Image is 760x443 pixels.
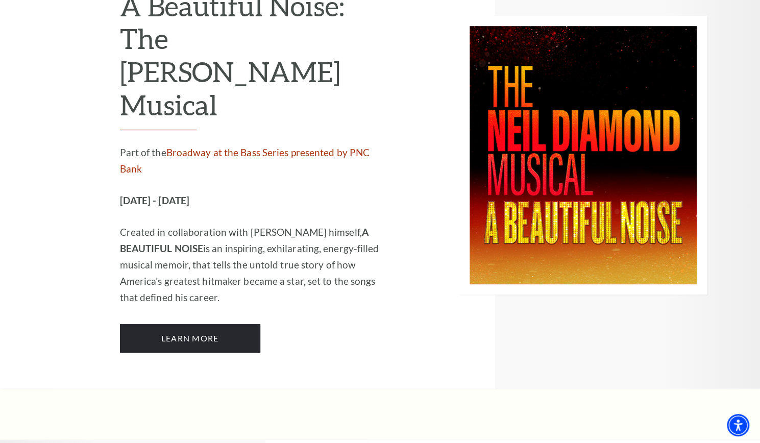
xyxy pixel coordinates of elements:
[459,16,707,294] img: Performing Arts Fort Worth Presents
[120,146,370,175] a: Broadway at the Bass Series presented by PNC Bank
[120,226,369,254] strong: A BEAUTIFUL NOISE
[120,324,260,353] a: Learn More A Beautiful Noise: The Neil Diamond Musical
[727,414,749,436] div: Accessibility Menu
[120,144,393,177] p: Part of the
[120,224,393,306] p: Created in collaboration with [PERSON_NAME] himself, is an inspiring, exhilarating, energy-filled...
[120,194,190,206] strong: [DATE] - [DATE]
